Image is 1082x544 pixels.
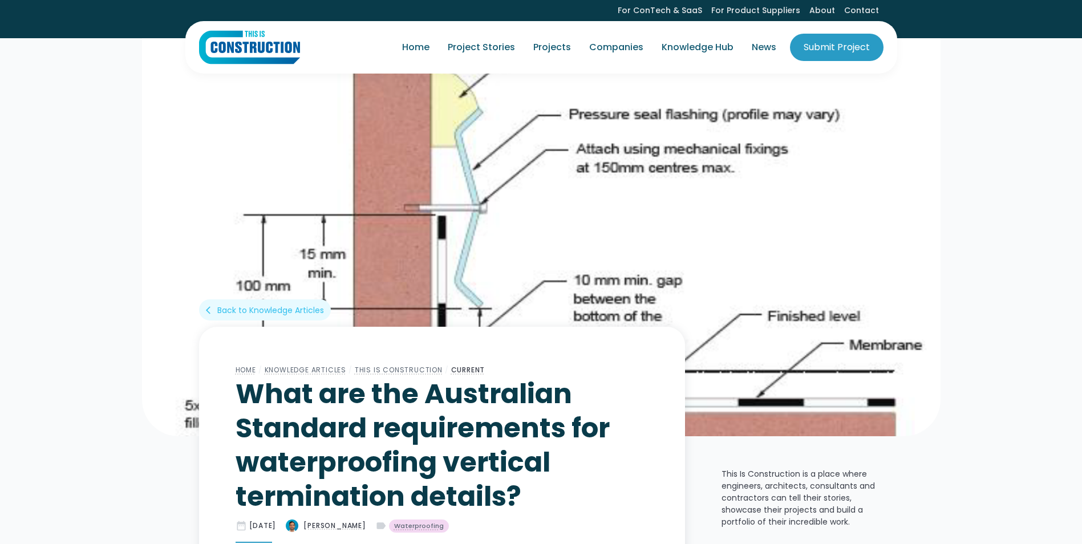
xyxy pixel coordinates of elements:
div: / [443,363,451,377]
a: Companies [580,31,653,63]
div: arrow_back_ios [206,305,215,316]
div: / [346,363,355,377]
a: Knowledge Articles [265,365,346,375]
div: Submit Project [804,40,870,54]
a: home [199,30,300,64]
a: Project Stories [439,31,524,63]
a: Submit Project [790,34,884,61]
a: Current [451,365,485,375]
div: date_range [236,520,247,531]
a: News [743,31,785,63]
a: This Is Construction [355,365,443,375]
img: What are the Australian Standard requirements for waterproofing vertical termination details? [285,519,299,533]
div: Waterproofing [394,521,444,531]
div: label [375,520,387,531]
a: Waterproofing [389,519,449,533]
h1: What are the Australian Standard requirements for waterproofing vertical termination details? [236,377,649,514]
div: / [256,363,265,377]
a: Home [393,31,439,63]
p: This Is Construction is a place where engineers, architects, consultants and contractors can tell... [722,468,884,528]
a: Projects [524,31,580,63]
a: Home [236,365,256,375]
div: Back to Knowledge Articles [217,305,324,316]
a: [PERSON_NAME] [285,519,366,533]
div: [PERSON_NAME] [303,521,366,531]
img: What are the Australian Standard requirements for waterproofing vertical termination details? [142,37,941,436]
a: Knowledge Hub [653,31,743,63]
div: [DATE] [249,521,277,531]
img: This Is Construction Logo [199,30,300,64]
a: arrow_back_iosBack to Knowledge Articles [199,299,331,320]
